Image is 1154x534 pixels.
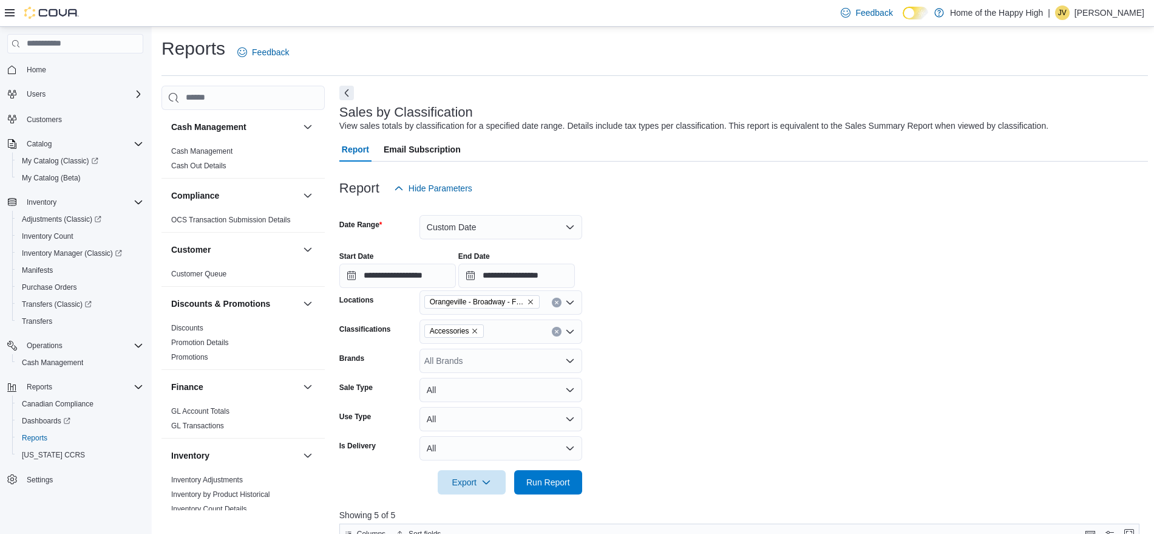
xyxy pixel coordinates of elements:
span: Inventory Adjustments [171,475,243,485]
span: [US_STATE] CCRS [22,450,85,460]
span: Transfers [22,317,52,326]
span: Report [342,137,369,162]
button: Compliance [300,188,315,203]
a: Inventory Count Details [171,505,247,513]
span: Adjustments (Classic) [17,212,143,227]
div: Discounts & Promotions [161,321,325,369]
span: Manifests [17,263,143,278]
button: Finance [300,380,315,394]
button: Finance [171,381,298,393]
h1: Reports [161,36,225,61]
button: Reports [22,380,57,394]
button: Reports [12,430,148,447]
button: Remove Orangeville - Broadway - Fire & Flower from selection in this group [527,298,534,306]
span: Inventory by Product Historical [171,490,270,499]
span: Canadian Compliance [22,399,93,409]
a: GL Transactions [171,422,224,430]
button: Discounts & Promotions [300,296,315,311]
button: Clear input [552,327,562,337]
button: Transfers [12,313,148,330]
label: Is Delivery [339,441,376,451]
a: Customers [22,112,67,127]
a: Promotions [171,353,208,361]
button: Purchase Orders [12,279,148,296]
a: Canadian Compliance [17,397,98,411]
span: Discounts [171,323,203,333]
button: Remove Accessories from selection in this group [471,327,478,335]
h3: Customer [171,244,211,256]
button: Cash Management [300,120,315,134]
span: Cash Management [22,358,83,368]
span: Inventory Manager (Classic) [17,246,143,261]
span: Transfers (Classic) [17,297,143,312]
button: Customer [300,242,315,257]
span: GL Account Totals [171,406,229,416]
div: Customer [161,267,325,286]
span: My Catalog (Beta) [17,171,143,185]
span: Feedback [855,7,892,19]
button: Operations [22,338,67,353]
label: Sale Type [339,383,373,392]
a: Transfers (Classic) [12,296,148,313]
span: Inventory Count [17,229,143,244]
a: Home [22,63,51,77]
button: Cash Management [12,354,148,371]
span: Reports [27,382,52,392]
span: Home [22,62,143,77]
button: Operations [2,337,148,354]
h3: Finance [171,381,203,393]
a: Dashboards [12,412,148,430]
button: Home [2,61,148,78]
button: All [419,436,582,460]
button: Open list of options [565,298,575,307]
span: OCS Transaction Submission Details [171,215,291,225]
button: Users [22,87,50,101]
span: My Catalog (Classic) [17,154,143,168]
a: OCS Transaction Submission Details [171,216,291,224]
span: Operations [27,341,63,351]
a: Inventory Manager (Classic) [12,245,148,262]
span: Catalog [22,137,143,151]
button: Inventory [300,448,315,463]
a: Reports [17,431,52,445]
label: Brands [339,354,364,363]
span: Users [22,87,143,101]
span: Export [445,470,498,495]
span: Customers [27,115,62,125]
span: JV [1058,5,1067,20]
span: Cash Management [171,146,232,156]
button: Compliance [171,190,298,202]
a: Inventory Count [17,229,78,244]
button: Open list of options [565,327,575,337]
label: Use Type [339,412,371,422]
a: Adjustments (Classic) [12,211,148,228]
button: Reports [2,378,148,395]
button: Customers [2,110,148,128]
button: Open list of options [565,356,575,366]
h3: Compliance [171,190,219,202]
div: View sales totals by classification for a specified date range. Details include tax types per cla... [339,120,1048,132]
div: Compliance [161,213,325,232]
a: Transfers [17,314,57,329]
a: My Catalog (Beta) [17,171,86,185]
a: My Catalog (Classic) [12,152,148,169]
button: Inventory [22,195,61,210]
span: Manifests [22,265,53,275]
a: My Catalog (Classic) [17,154,103,168]
button: Inventory [2,194,148,211]
button: My Catalog (Beta) [12,169,148,187]
span: Canadian Compliance [17,397,143,411]
span: Inventory Count [22,231,73,241]
button: Settings [2,471,148,488]
a: Purchase Orders [17,280,82,295]
h3: Sales by Classification [339,105,473,120]
span: Orangeville - Broadway - Fire & Flower [424,295,540,309]
button: Next [339,86,354,100]
button: Inventory Count [12,228,148,245]
button: Clear input [552,298,562,307]
span: Reports [22,380,143,394]
span: Dashboards [17,414,143,428]
p: | [1048,5,1050,20]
